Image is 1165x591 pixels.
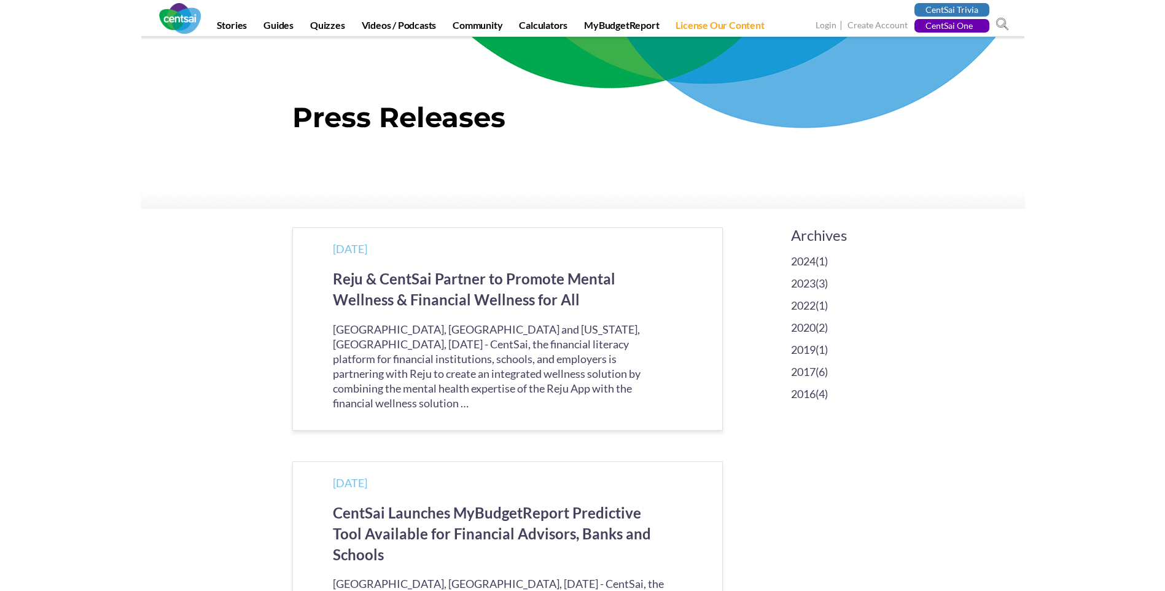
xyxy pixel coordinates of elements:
[791,386,816,402] a: 2016
[354,19,444,36] a: Videos / Podcasts
[914,3,989,17] a: CentSai Trivia
[577,19,666,36] a: MyBudgetReport
[333,504,651,564] a: CentSai Launches MyBudgetReport Predictive Tool Available for Financial Advisors, Banks and Schools
[791,297,816,313] a: 2022
[791,275,816,291] a: 2023
[303,19,353,36] a: Quizzes
[791,364,872,380] li: (6)
[791,342,816,358] a: 2019
[791,342,872,358] li: (1)
[816,20,836,33] a: Login
[791,253,816,269] a: 2024
[333,270,615,308] a: Reju & CentSai Partner to Promote Mental Wellness & Financial Wellness for All
[791,275,872,291] li: (3)
[159,3,201,34] img: CentSai
[791,227,872,243] h3: Archives
[791,364,816,380] a: 2017
[791,297,872,313] li: (1)
[333,242,367,256] time: [DATE]
[256,19,301,36] a: Guides
[847,20,908,33] a: Create Account
[914,19,989,33] a: CentSai One
[333,322,664,410] p: [GEOGRAPHIC_DATA], [GEOGRAPHIC_DATA] and [US_STATE], [GEOGRAPHIC_DATA], [DATE] - CentSai, the fin...
[668,19,771,36] a: License Our Content
[791,319,872,335] li: (2)
[838,18,846,33] span: |
[791,386,872,402] li: (4)
[209,19,255,36] a: Stories
[512,19,575,36] a: Calculators
[791,253,872,269] li: (1)
[445,19,510,36] a: Community
[292,101,873,140] h1: Press Releases
[333,476,367,490] time: [DATE]
[791,319,816,335] a: 2020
